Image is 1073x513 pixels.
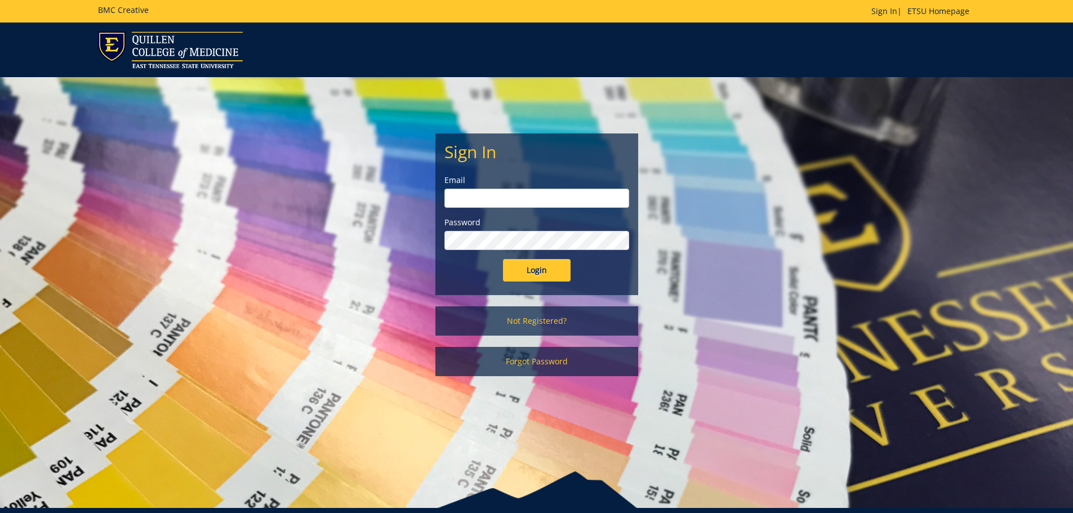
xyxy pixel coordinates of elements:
p: | [871,6,975,17]
img: ETSU logo [98,32,243,68]
label: Email [444,175,629,186]
a: Sign In [871,6,897,16]
a: ETSU Homepage [902,6,975,16]
label: Password [444,217,629,228]
h2: Sign In [444,142,629,161]
a: Not Registered? [435,306,638,336]
h5: BMC Creative [98,6,149,14]
a: Forgot Password [435,347,638,376]
input: Login [503,259,571,282]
